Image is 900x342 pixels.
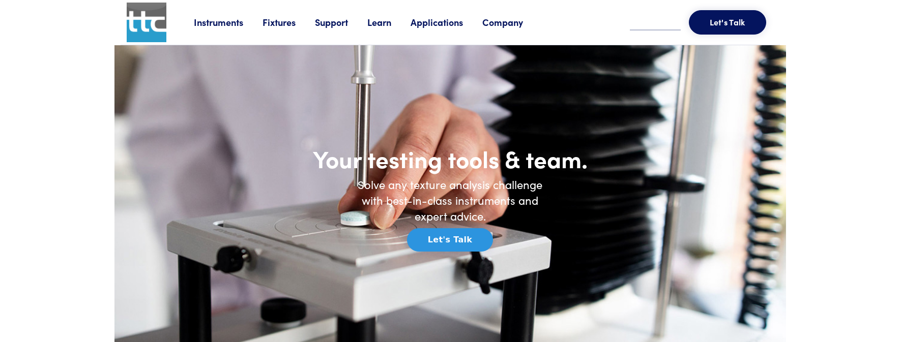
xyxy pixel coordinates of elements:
[263,16,315,28] a: Fixtures
[407,228,493,252] button: Let's Talk
[315,16,367,28] a: Support
[367,16,411,28] a: Learn
[127,3,166,42] img: ttc_logo_1x1_v1.0.png
[247,144,654,173] h1: Your testing tools & team.
[482,16,542,28] a: Company
[349,177,552,224] h6: Solve any texture analysis challenge with best-in-class instruments and expert advice.
[194,16,263,28] a: Instruments
[411,16,482,28] a: Applications
[689,10,766,35] button: Let's Talk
